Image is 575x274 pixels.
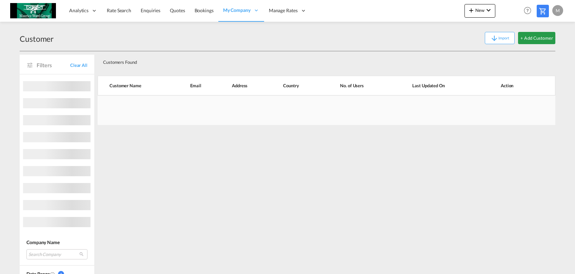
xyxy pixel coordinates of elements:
span: Clear All [70,62,87,68]
span: Rate Search [107,7,131,13]
span: Company Name [26,239,60,245]
span: Bookings [195,7,214,13]
div: Help [522,5,537,17]
md-icon: icon-chevron-down [484,6,493,14]
button: icon-arrow-downImport [485,32,515,44]
span: Manage Rates [269,7,298,14]
span: Analytics [69,7,88,14]
span: New [467,7,493,13]
button: icon-plus 400-fgNewicon-chevron-down [464,4,495,18]
md-icon: icon-plus 400-fg [467,6,475,14]
div: M [552,5,563,16]
span: Quotes [170,7,185,13]
th: Email [179,76,220,95]
th: Country [272,76,323,95]
span: Help [522,5,533,16]
md-icon: icon-arrow-down [490,34,498,42]
th: Address [220,76,272,95]
span: Filters [37,61,70,69]
span: My Company [223,7,251,14]
img: c6e8db30f5a511eea3e1ab7543c40fcc.jpg [10,3,56,18]
th: Customer Name [98,76,179,95]
span: Enquiries [141,7,160,13]
th: Action [484,76,555,95]
div: Customer [20,33,54,44]
th: Last Updated On [395,76,484,95]
th: No. of Users [323,76,395,95]
div: Customers Found [100,54,508,68]
button: + Add Customer [518,32,555,44]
